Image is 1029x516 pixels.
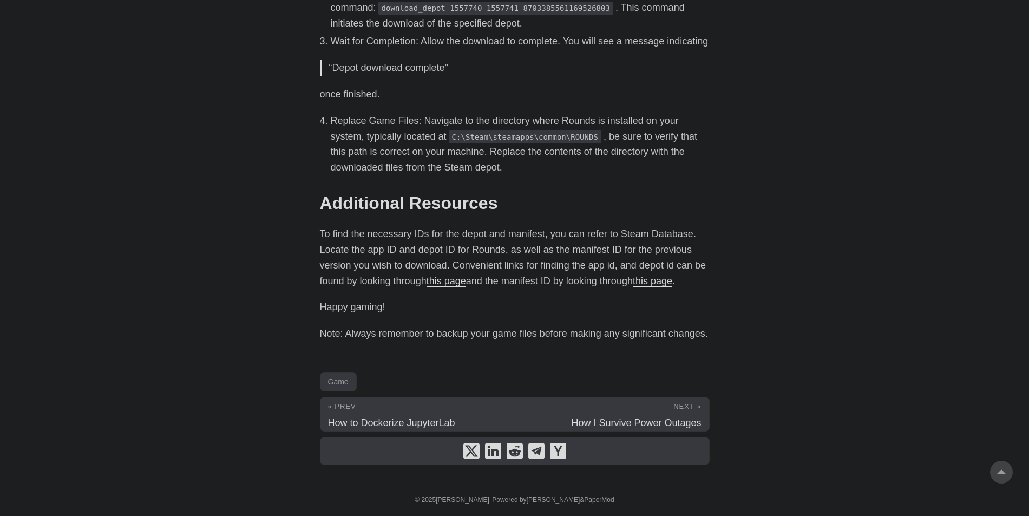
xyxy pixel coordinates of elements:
a: share How To Downgrade Rounds The Game to Maintain Mod Compatibility on ycombinator [550,443,566,459]
span: © 2025 [415,496,489,504]
a: share How To Downgrade Rounds The Game to Maintain Mod Compatibility on telegram [528,443,545,459]
a: [PERSON_NAME] [527,496,580,504]
span: How I Survive Power Outages [571,417,701,428]
a: [PERSON_NAME] [436,496,489,504]
span: « Prev [328,402,356,410]
p: To find the necessary IDs for the depot and manifest, you can refer to Steam Database. Locate the... [320,226,710,289]
span: Powered by & [492,496,614,504]
a: share How To Downgrade Rounds The Game to Maintain Mod Compatibility on linkedin [485,443,501,459]
p: Happy gaming! [320,299,710,315]
p: Note: Always remember to backup your game files before making any significant changes. [320,326,710,342]
a: this page [633,276,672,286]
a: go to top [990,461,1013,484]
a: Next » How I Survive Power Outages [515,397,709,431]
p: once finished. [320,87,710,102]
code: download_depot 1557740 1557741 8703385561169526803 [378,2,613,15]
p: “Depot download complete” [329,60,702,76]
a: share How To Downgrade Rounds The Game to Maintain Mod Compatibility on x [463,443,480,459]
li: Wait for Completion: Allow the download to complete. You will see a message indicating [331,34,710,49]
a: « Prev How to Dockerize JupyterLab [320,397,515,431]
span: Next » [673,402,701,410]
a: this page [427,276,466,286]
li: Replace Game Files: Navigate to the directory where Rounds is installed on your system, typically... [331,113,710,175]
a: share How To Downgrade Rounds The Game to Maintain Mod Compatibility on reddit [507,443,523,459]
span: How to Dockerize JupyterLab [328,417,455,428]
a: PaperMod [584,496,614,504]
a: Game [320,372,357,391]
code: C:\Steam\steamapps\common\ROUNDS [449,130,601,143]
h2: Additional Resources [320,193,710,213]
